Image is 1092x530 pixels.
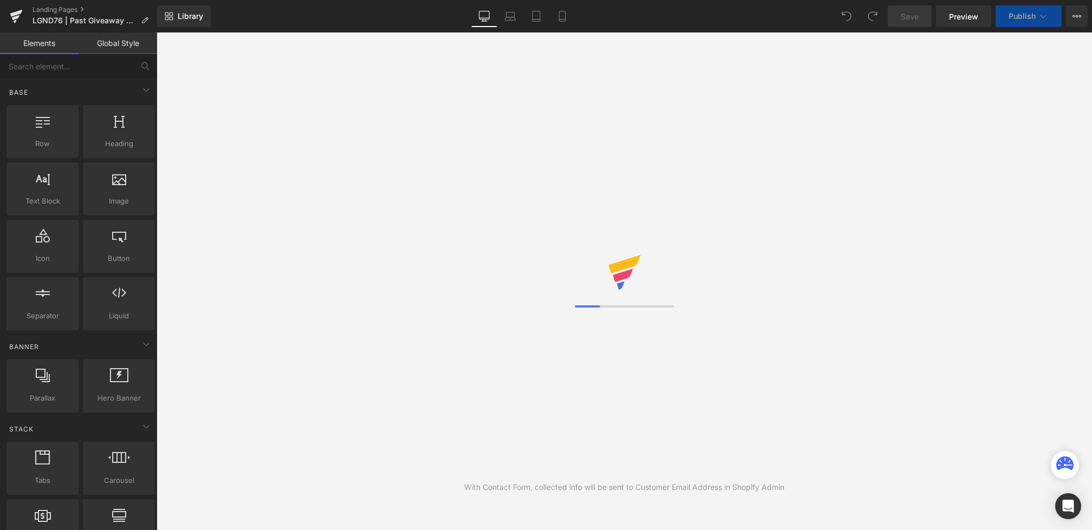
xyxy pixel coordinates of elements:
[32,5,157,14] a: Landing Pages
[10,475,75,486] span: Tabs
[86,310,152,322] span: Liquid
[8,424,35,434] span: Stack
[862,5,883,27] button: Redo
[936,5,991,27] a: Preview
[8,342,40,352] span: Banner
[549,5,575,27] a: Mobile
[1066,5,1088,27] button: More
[10,253,75,264] span: Icon
[86,475,152,486] span: Carousel
[471,5,497,27] a: Desktop
[464,481,784,493] div: With Contact Form, collected info will be sent to Customer Email Address in Shopify Admin
[79,32,157,54] a: Global Style
[497,5,523,27] a: Laptop
[901,11,919,22] span: Save
[178,11,203,21] span: Library
[10,310,75,322] span: Separator
[86,392,152,404] span: Hero Banner
[836,5,857,27] button: Undo
[8,87,29,97] span: Base
[523,5,549,27] a: Tablet
[10,138,75,149] span: Row
[86,138,152,149] span: Heading
[86,253,152,264] span: Button
[10,195,75,207] span: Text Block
[949,11,978,22] span: Preview
[996,5,1062,27] button: Publish
[10,392,75,404] span: Parallax
[1009,12,1036,21] span: Publish
[1055,493,1081,519] div: Open Intercom Messenger
[86,195,152,207] span: Image
[32,16,136,25] span: LGND76 | Past Giveaway Winner
[157,5,211,27] a: New Library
